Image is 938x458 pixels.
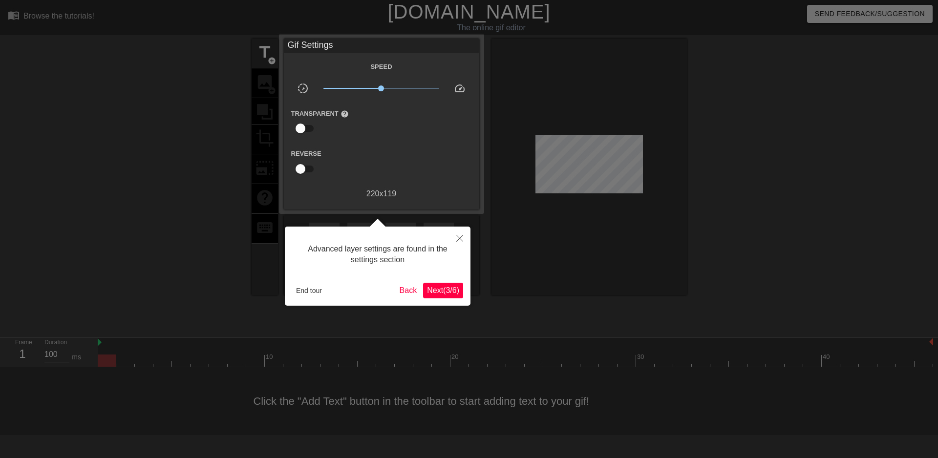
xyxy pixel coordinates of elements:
div: Advanced layer settings are found in the settings section [292,234,463,275]
button: End tour [292,283,326,298]
button: Next [423,283,463,298]
span: Next ( 3 / 6 ) [427,286,459,294]
button: Back [396,283,421,298]
button: Close [449,227,470,249]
